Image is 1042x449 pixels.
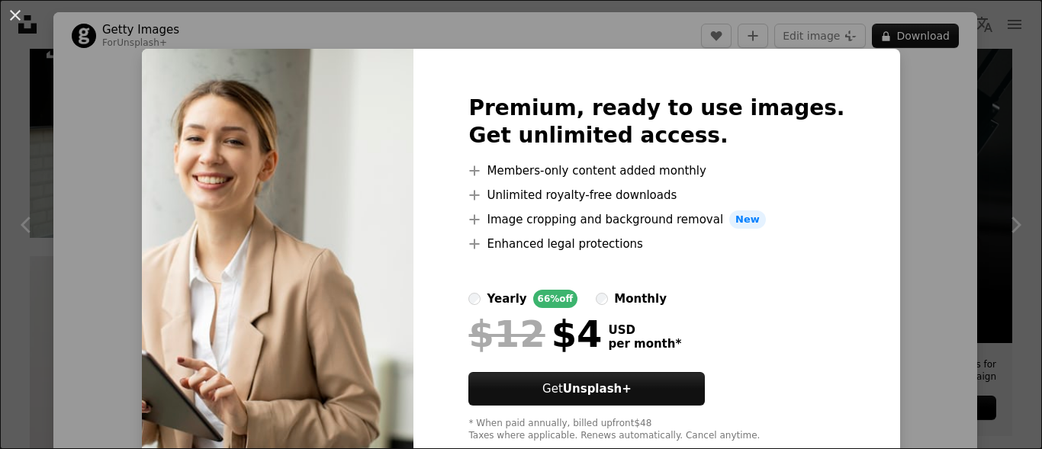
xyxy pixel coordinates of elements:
[729,210,766,229] span: New
[487,290,526,308] div: yearly
[608,337,681,351] span: per month *
[596,293,608,305] input: monthly
[468,293,481,305] input: yearly66%off
[608,323,681,337] span: USD
[468,162,844,180] li: Members-only content added monthly
[468,186,844,204] li: Unlimited royalty-free downloads
[468,314,602,354] div: $4
[533,290,578,308] div: 66% off
[468,95,844,149] h2: Premium, ready to use images. Get unlimited access.
[468,418,844,442] div: * When paid annually, billed upfront $48 Taxes where applicable. Renews automatically. Cancel any...
[614,290,667,308] div: monthly
[563,382,632,396] strong: Unsplash+
[468,235,844,253] li: Enhanced legal protections
[468,372,705,406] button: GetUnsplash+
[468,210,844,229] li: Image cropping and background removal
[468,314,545,354] span: $12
